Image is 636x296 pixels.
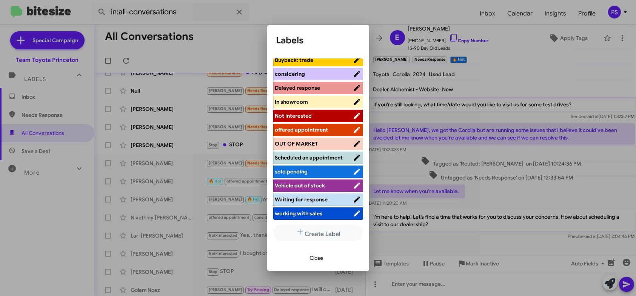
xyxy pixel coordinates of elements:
[275,168,308,175] span: sold pending
[275,84,320,91] span: Delayed response
[275,126,328,133] span: offered appointment
[273,224,363,241] button: Create Label
[310,251,323,265] span: Close
[275,98,308,105] span: In showroom
[275,196,328,203] span: Waiting for response
[275,210,323,217] span: working with sales
[275,71,305,77] span: considering
[275,57,314,63] span: Buyback: trade
[275,112,312,119] span: Not Interested
[275,154,343,161] span: Scheduled an appointment
[275,182,325,189] span: Vehicle out of stock
[275,140,318,147] span: OUT OF MARKET
[304,251,330,265] button: Close
[276,34,360,46] h1: Labels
